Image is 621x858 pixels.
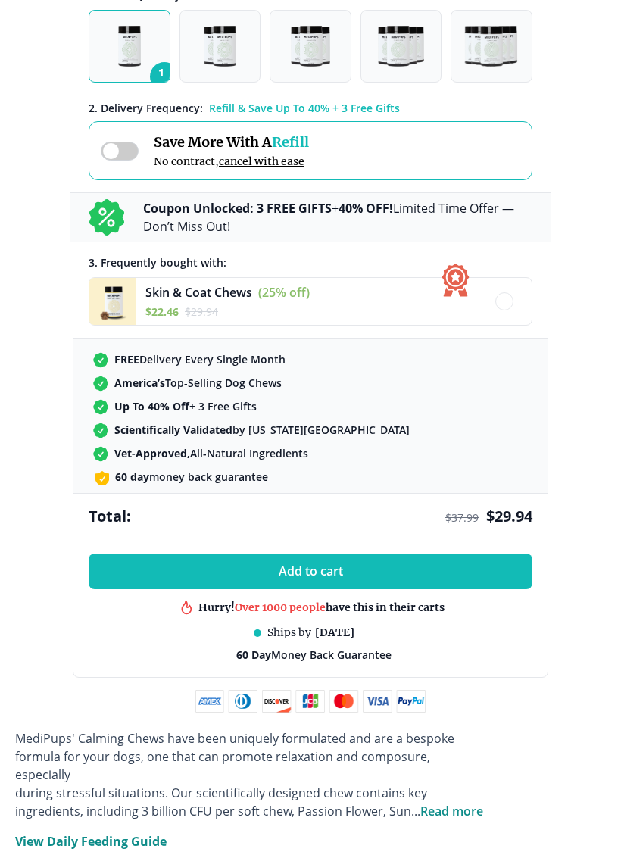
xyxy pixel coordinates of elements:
[279,564,343,579] span: Add to cart
[235,601,326,614] span: Over 1000 people
[114,352,286,367] span: Delivery Every Single Month
[114,446,308,460] span: All-Natural Ingredients
[114,352,139,367] strong: FREE
[204,26,236,67] img: Pack of 2 - Natural Dog Supplements
[15,748,430,783] span: formula for your dogs, one that can promote relaxation and composure, especially
[150,62,179,91] span: 1
[89,101,203,115] span: 2 . Delivery Frequency:
[154,133,309,151] span: Save More With A
[89,554,532,589] button: Add to cart
[15,730,454,747] span: MediPups' Calming Chews have been uniquely formulated and are a bespoke
[195,690,426,713] img: payment methods
[145,304,179,319] span: $ 22.46
[411,803,483,819] span: ...
[114,423,232,437] strong: Scientifically Validated
[198,601,445,615] div: Hurry! have this in their carts
[154,154,309,168] span: No contract,
[258,284,310,301] span: (25% off)
[315,626,354,640] span: [DATE]
[89,10,170,83] button: 1
[145,284,252,301] span: Skin & Coat Chews
[143,200,332,217] b: Coupon Unlocked: 3 FREE GIFTS
[114,399,257,413] span: + 3 Free Gifts
[89,506,131,526] span: Total:
[378,26,424,67] img: Pack of 4 - Natural Dog Supplements
[236,647,392,662] span: Money Back Guarantee
[115,470,149,484] strong: 60 day
[339,200,393,217] b: 40% OFF!
[114,446,190,460] strong: Vet-Approved,
[291,26,330,67] img: Pack of 3 - Natural Dog Supplements
[89,278,136,325] img: Skin & Coat Chews - Medipups
[15,785,427,801] span: during stressful situations. Our scientifically designed chew contains key
[15,803,411,819] span: ingredients, including 3 billion CFU per soft chew, Passion Flower, Sun
[267,626,311,640] span: Ships by
[209,101,400,115] span: Refill & Save Up To 40% + 3 Free Gifts
[445,510,479,525] span: $ 37.99
[486,506,532,526] span: $ 29.94
[464,26,519,67] img: Pack of 5 - Natural Dog Supplements
[115,470,268,484] span: money back guarantee
[114,376,165,390] strong: America’s
[118,26,142,67] img: Pack of 1 - Natural Dog Supplements
[114,423,410,437] span: by [US_STATE][GEOGRAPHIC_DATA]
[185,304,218,319] span: $ 29.94
[236,647,271,662] strong: 60 Day
[420,803,483,819] span: Read more
[114,376,282,390] span: Top-Selling Dog Chews
[219,154,304,168] span: cancel with ease
[114,399,189,413] strong: Up To 40% Off
[272,133,309,151] span: Refill
[89,255,226,270] span: 3 . Frequently bought with:
[15,832,167,850] p: View Daily Feeding Guide
[143,199,532,236] p: + Limited Time Offer — Don’t Miss Out!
